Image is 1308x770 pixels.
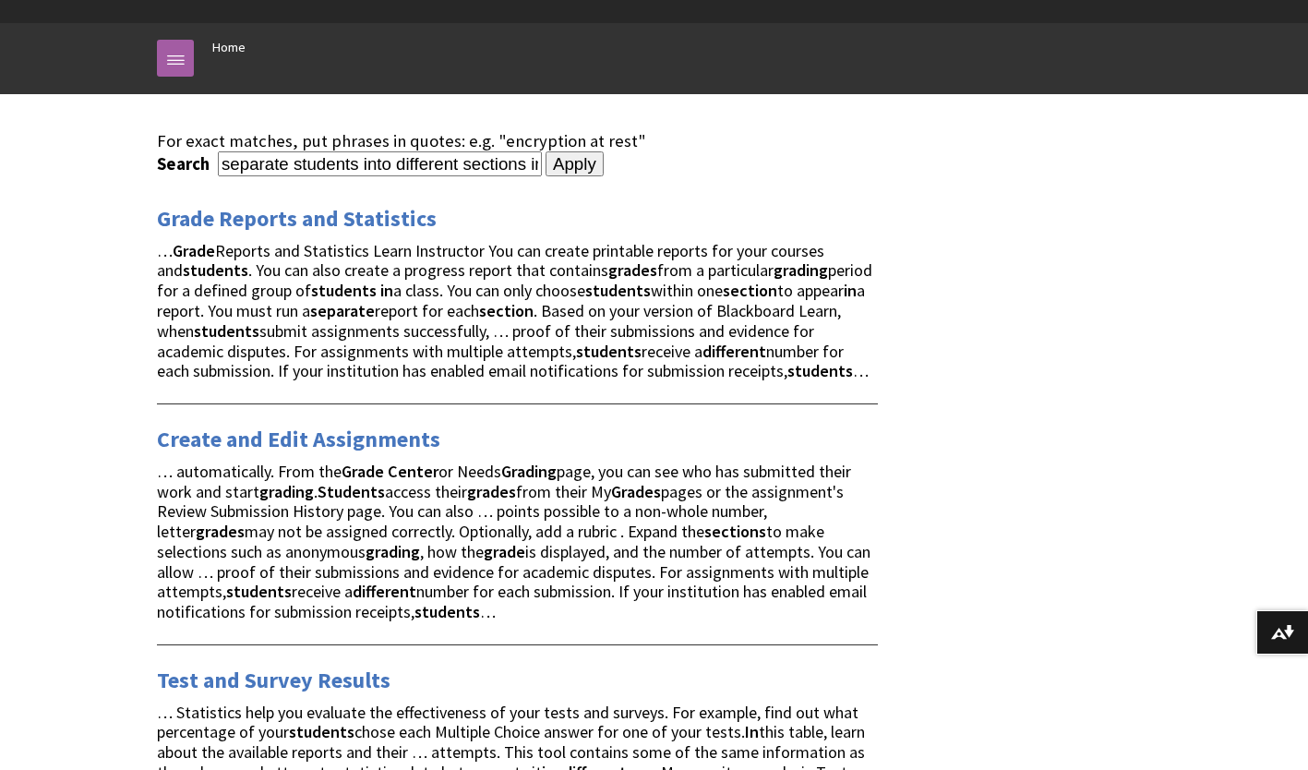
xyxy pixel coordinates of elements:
strong: in [380,280,393,301]
strong: Grade [342,461,384,482]
strong: sections [704,521,766,542]
strong: section [723,280,777,301]
strong: Grading [501,461,557,482]
strong: students [576,341,642,362]
strong: In [745,721,759,742]
strong: in [844,280,857,301]
a: Home [212,36,246,59]
strong: grading [774,259,828,281]
strong: Grade [173,240,215,261]
strong: Students [318,481,385,502]
strong: students [787,360,853,381]
a: Test and Survey Results [157,666,390,695]
strong: grades [196,521,245,542]
strong: different [702,341,766,362]
strong: separate [310,300,375,321]
strong: grades [608,259,657,281]
strong: students [311,280,377,301]
strong: grade [484,541,525,562]
strong: students [585,280,651,301]
strong: section [479,300,534,321]
a: Create and Edit Assignments [157,425,440,454]
span: … automatically. From the or Needs page, you can see who has submitted their work and start . acc... [157,461,870,622]
strong: students [414,601,480,622]
strong: grading [366,541,420,562]
strong: different [353,581,416,602]
strong: students [194,320,259,342]
strong: Center [388,461,438,482]
strong: grades [467,481,516,502]
strong: Grades [611,481,661,502]
strong: students [289,721,354,742]
strong: students [183,259,248,281]
strong: grading [259,481,314,502]
strong: students [226,581,292,602]
input: Apply [546,151,604,177]
div: For exact matches, put phrases in quotes: e.g. "encryption at rest" [157,131,878,151]
a: Grade Reports and Statistics [157,204,437,234]
label: Search [157,153,214,174]
span: … Reports and Statistics Learn Instructor You can create printable reports for your courses and .... [157,240,872,382]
